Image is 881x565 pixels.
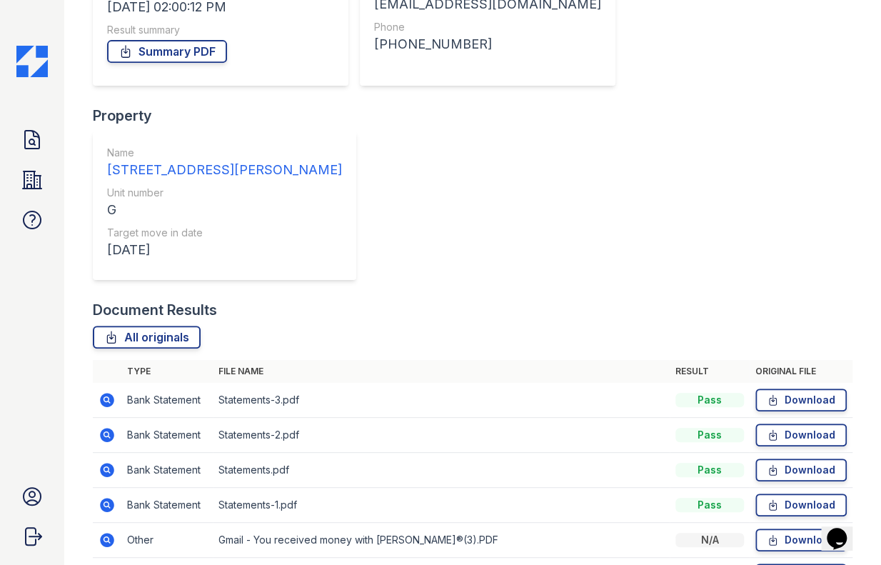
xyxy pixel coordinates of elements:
td: Bank Statement [121,383,213,418]
a: Download [755,459,847,481]
div: Target move in date [107,226,342,240]
div: N/A [675,533,744,547]
td: Statements-2.pdf [213,418,670,453]
td: Bank Statement [121,453,213,488]
div: G [107,200,342,220]
div: Pass [675,428,744,442]
div: Pass [675,393,744,407]
a: Download [755,529,847,551]
iframe: chat widget [821,508,867,551]
td: Statements.pdf [213,453,670,488]
div: Name [107,146,342,160]
td: Statements-1.pdf [213,488,670,523]
a: Summary PDF [107,40,227,63]
td: Gmail - You received money with [PERSON_NAME]®(3).PDF [213,523,670,558]
div: Result summary [107,23,334,37]
td: Bank Statement [121,488,213,523]
div: Document Results [93,300,217,320]
img: CE_Icon_Blue-c292c112584629df590d857e76928e9f676e5b41ef8f769ba2f05ee15b207248.png [16,46,48,77]
th: File name [213,360,670,383]
div: Unit number [107,186,342,200]
th: Original file [750,360,852,383]
div: [STREET_ADDRESS][PERSON_NAME] [107,160,342,180]
div: [PHONE_NUMBER] [374,34,601,54]
a: Download [755,389,847,411]
td: Statements-3.pdf [213,383,670,418]
a: Download [755,494,847,516]
a: Name [STREET_ADDRESS][PERSON_NAME] [107,146,342,180]
a: All originals [93,326,201,349]
td: Other [121,523,213,558]
div: Phone [374,20,601,34]
div: Pass [675,498,744,512]
th: Type [121,360,213,383]
a: Download [755,424,847,446]
th: Result [670,360,750,383]
div: Property [93,106,368,126]
div: [DATE] [107,240,342,260]
div: Pass [675,463,744,477]
td: Bank Statement [121,418,213,453]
